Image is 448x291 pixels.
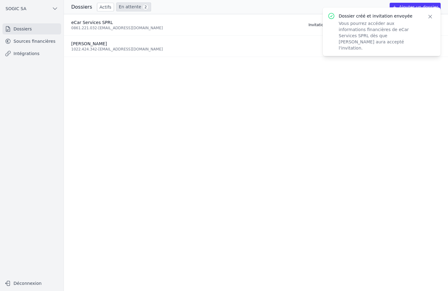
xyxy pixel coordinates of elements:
h3: Dossiers [71,3,92,11]
div: Invitation envoyée dans quelques secondes [309,22,388,27]
a: En attente 2 [116,2,151,11]
p: Vous pourrez accéder aux informations financières de eCar Services SPRL dès que [PERSON_NAME] aur... [339,20,420,51]
div: 0861.221.032 - [EMAIL_ADDRESS][DOMAIN_NAME] [71,26,301,30]
span: [PERSON_NAME] [71,41,107,46]
span: eCar Services SPRL [71,20,113,25]
a: Actifs [97,3,114,11]
a: Intégrations [2,48,61,59]
button: Déconnexion [2,278,61,288]
a: Sources financières [2,36,61,47]
p: Dossier créé et invitation envoyée [339,13,420,19]
div: 1022.424.342 - [EMAIL_ADDRESS][DOMAIN_NAME] [71,47,324,52]
span: 2 [142,4,149,10]
a: Dossiers [2,23,61,34]
button: SOGIC SA [2,4,61,14]
span: SOGIC SA [6,6,26,12]
button: Ajouter un dossier [390,3,441,11]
